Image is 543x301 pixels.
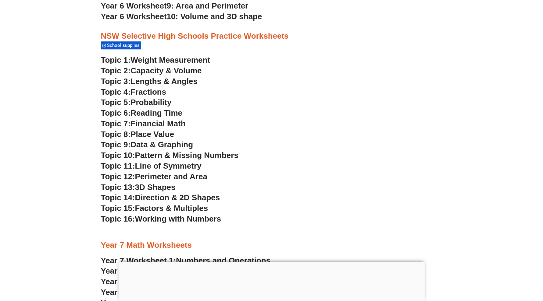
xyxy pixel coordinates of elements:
[135,193,220,202] span: Direction & 2D Shapes
[101,214,221,223] a: Topic 16:Working with Numbers
[101,98,131,107] span: Topic 5:
[101,108,131,117] span: Topic 6:
[135,172,207,181] span: Perimeter and Area
[101,108,183,117] a: Topic 6:Reading Time
[135,183,176,192] span: 3D Shapes
[101,130,174,139] a: Topic 8:Place Value
[101,193,220,202] a: Topic 14:Direction & 2D Shapes
[130,140,193,149] span: Data & Graphing
[101,140,131,149] span: Topic 9:
[167,12,262,21] span: 10: Volume and 3D shape
[101,214,135,223] span: Topic 16:
[101,172,207,181] a: Topic 12:Perimeter and Area
[101,161,202,170] a: Topic 11:Line of Symmetry
[101,183,176,192] a: Topic 13:3D Shapes
[167,1,248,10] span: 9: Area and Perimeter
[101,1,248,10] a: Year 6 Worksheet9: Area and Perimeter
[101,12,167,21] span: Year 6 Worksheet
[101,77,131,86] span: Topic 3:
[130,87,166,96] span: Fractions
[101,151,238,160] a: Topic 10:Pattern & Missing Numbers
[135,151,238,160] span: Pattern & Missing Numbers
[101,204,135,213] span: Topic 15:
[130,98,171,107] span: Probability
[101,119,131,128] span: Topic 7:
[130,108,182,117] span: Reading Time
[101,41,141,49] div: School supplies
[101,277,223,286] a: Year 7 Worksheet 3:Percentages
[101,66,202,75] a: Topic 2:Capacity & Volume
[101,55,131,65] span: Topic 1:
[130,130,174,139] span: Place Value
[130,55,210,65] span: Weight Measurement
[135,204,208,213] span: Factors & Multiples
[101,204,208,213] a: Topic 15:Factors & Multiples
[118,262,425,299] iframe: Advertisement
[101,256,176,265] span: Year 7 Worksheet 1:
[176,256,270,265] span: Numbers and Operations
[101,193,135,202] span: Topic 14:
[101,240,442,250] h3: Year 7 Math Worksheets
[135,161,202,170] span: Line of Symmetry
[107,43,142,48] span: School supplies
[441,232,543,301] iframe: Chat Widget
[130,119,185,128] span: Financial Math
[101,140,193,149] a: Topic 9:Data & Graphing
[101,266,212,275] a: Year 7 Worksheet 2:Fractions
[101,98,172,107] a: Topic 5:Probability
[101,119,186,128] a: Topic 7:Financial Math
[101,31,442,41] h3: NSW Selective High Schools Practice Worksheets
[101,77,198,86] a: Topic 3:Lengths & Angles
[130,77,198,86] span: Lengths & Angles
[101,161,135,170] span: Topic 11:
[101,288,263,297] a: Year 7 Worksheet 4:Introduction of Algebra
[101,87,131,96] span: Topic 4:
[101,151,135,160] span: Topic 10:
[130,66,202,75] span: Capacity & Volume
[101,66,131,75] span: Topic 2:
[135,214,221,223] span: Working with Numbers
[101,87,166,96] a: Topic 4:Fractions
[101,130,131,139] span: Topic 8:
[101,1,167,10] span: Year 6 Worksheet
[101,12,262,21] a: Year 6 Worksheet10: Volume and 3D shape
[101,288,176,297] span: Year 7 Worksheet 4:
[101,266,176,275] span: Year 7 Worksheet 2:
[101,277,176,286] span: Year 7 Worksheet 3:
[101,55,210,65] a: Topic 1:Weight Measurement
[101,256,271,265] a: Year 7 Worksheet 1:Numbers and Operations
[101,172,135,181] span: Topic 12:
[101,183,135,192] span: Topic 13:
